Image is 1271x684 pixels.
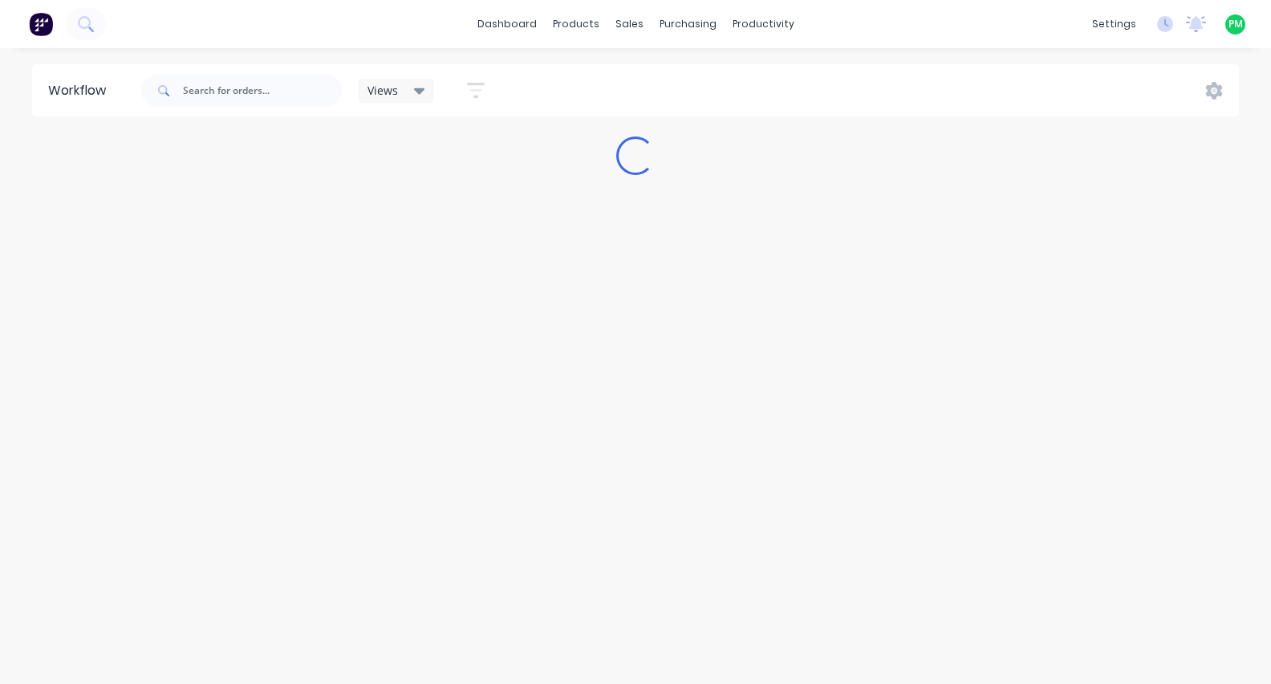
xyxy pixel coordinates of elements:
a: dashboard [469,12,545,36]
span: PM [1228,17,1243,31]
div: productivity [725,12,802,36]
input: Search for orders... [183,75,342,107]
div: products [545,12,607,36]
img: Factory [29,12,53,36]
div: settings [1084,12,1144,36]
div: purchasing [652,12,725,36]
div: Workflow [48,81,114,100]
div: sales [607,12,652,36]
span: Views [367,82,398,99]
